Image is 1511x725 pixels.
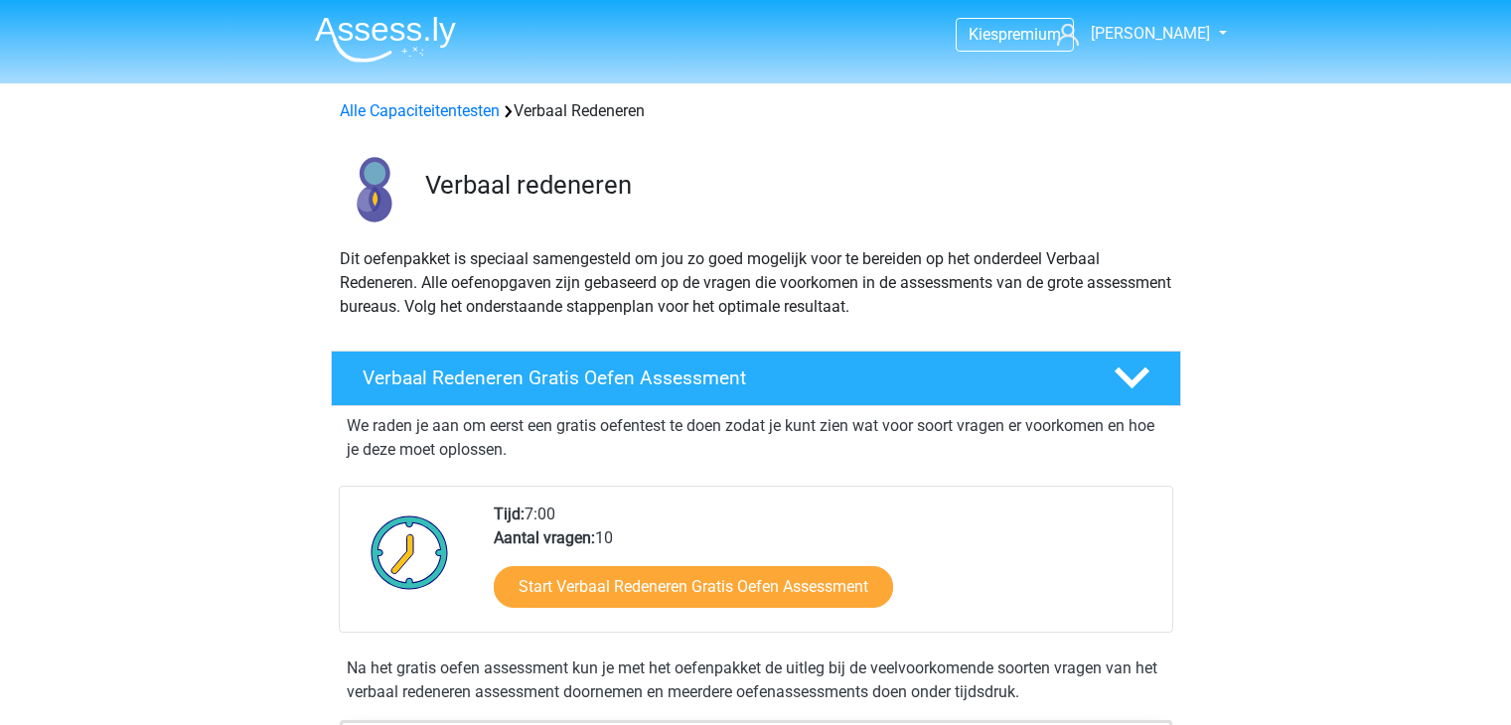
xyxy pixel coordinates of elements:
span: [PERSON_NAME] [1091,24,1210,43]
p: Dit oefenpakket is speciaal samengesteld om jou zo goed mogelijk voor te bereiden op het onderdee... [340,247,1172,319]
a: Start Verbaal Redeneren Gratis Oefen Assessment [494,566,893,608]
a: Kiespremium [957,21,1073,48]
b: Aantal vragen: [494,528,595,547]
b: Tijd: [494,505,525,523]
h4: Verbaal Redeneren Gratis Oefen Assessment [363,366,1082,389]
div: 7:00 10 [479,503,1171,632]
a: Alle Capaciteitentesten [340,101,500,120]
span: Kies [969,25,998,44]
h3: Verbaal redeneren [425,170,1165,201]
p: We raden je aan om eerst een gratis oefentest te doen zodat je kunt zien wat voor soort vragen er... [347,414,1165,462]
a: Verbaal Redeneren Gratis Oefen Assessment [323,351,1189,406]
span: premium [998,25,1061,44]
a: [PERSON_NAME] [1049,22,1212,46]
img: Klok [360,503,460,602]
div: Verbaal Redeneren [332,99,1180,123]
img: verbaal redeneren [332,147,416,231]
div: Na het gratis oefen assessment kun je met het oefenpakket de uitleg bij de veelvoorkomende soorte... [339,656,1173,704]
img: Assessly [315,16,456,63]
